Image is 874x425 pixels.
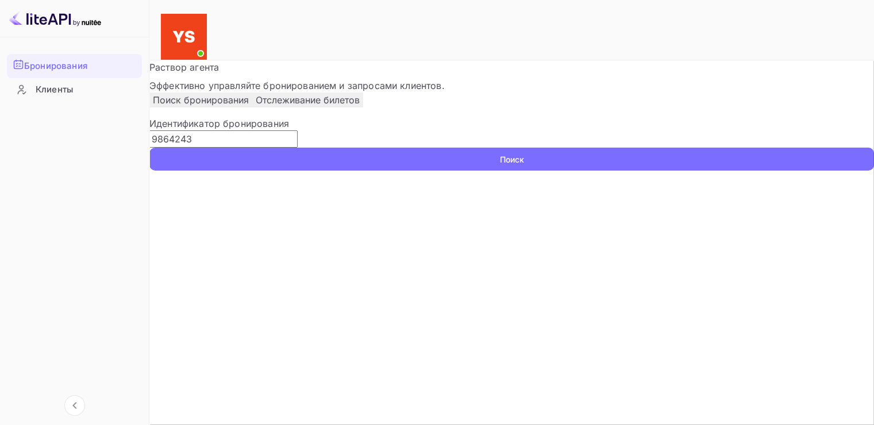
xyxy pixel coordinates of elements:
button: Поиск [149,148,874,171]
input: Введите идентификатор бронирования (например, 63782194) [149,130,298,148]
ya-tr-span: Поиск [500,153,524,165]
ya-tr-span: Раствор агента [149,61,219,73]
img: Служба Поддержки Яндекса [161,14,207,60]
ya-tr-span: Бронирования [24,60,87,73]
button: Свернуть навигацию [64,395,85,416]
div: Клиенты [7,79,142,101]
ya-tr-span: Идентификатор бронирования [149,118,289,129]
ya-tr-span: Клиенты [36,83,73,96]
ya-tr-span: Эффективно управляйте бронированием и запросами клиентов. [149,80,445,91]
a: Бронирования [7,54,142,77]
div: Бронирования [7,54,142,78]
ya-tr-span: Отслеживание билетов [256,94,360,106]
a: Клиенты [7,79,142,100]
ya-tr-span: Поиск бронирования [153,94,249,106]
img: Логотип LiteAPI [9,9,101,28]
